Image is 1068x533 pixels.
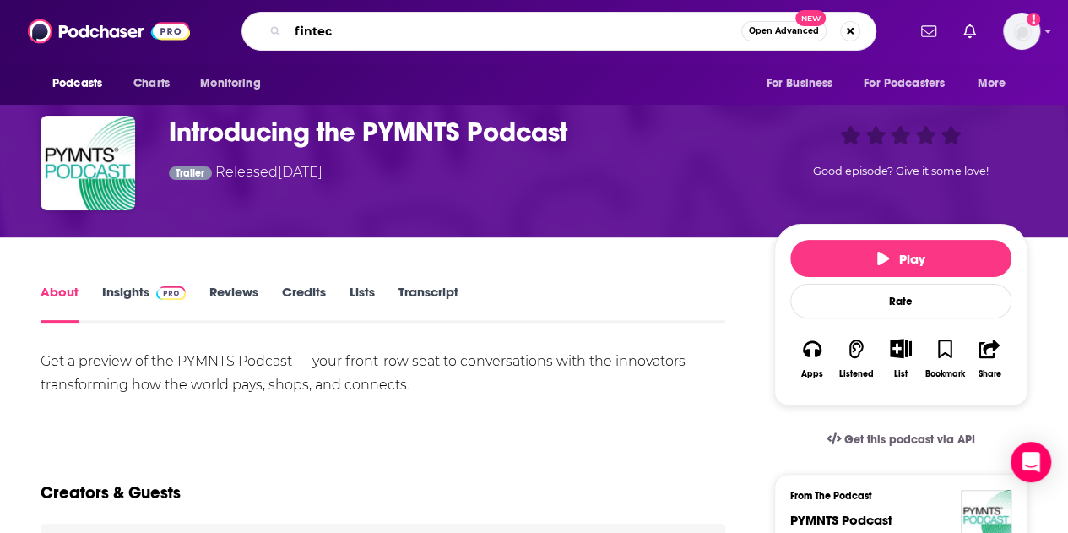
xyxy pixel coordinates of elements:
div: Open Intercom Messenger [1011,442,1051,482]
div: Released [DATE] [169,162,323,185]
h1: Introducing the PYMNTS Podcast [169,116,747,149]
div: Get a preview of the PYMNTS Podcast — your front-row seat to conversations with the innovators tr... [41,350,725,397]
h2: Creators & Guests [41,482,181,503]
span: For Business [766,72,832,95]
span: For Podcasters [864,72,945,95]
span: Good episode? Give it some love! [813,165,989,177]
a: Show notifications dropdown [914,17,943,46]
img: Introducing the PYMNTS Podcast [41,116,135,210]
a: Transcript [398,284,458,323]
span: Podcasts [52,72,102,95]
svg: Add a profile image [1027,13,1040,26]
button: Open AdvancedNew [741,21,827,41]
button: open menu [188,68,282,100]
input: Search podcasts, credits, & more... [288,18,741,45]
span: Charts [133,72,170,95]
button: open menu [966,68,1027,100]
span: Trailer [176,168,204,178]
img: Podchaser Pro [156,286,186,300]
a: Credits [282,284,326,323]
a: InsightsPodchaser Pro [102,284,186,323]
a: PYMNTS Podcast [790,512,892,528]
div: List [894,368,908,379]
button: Bookmark [923,328,967,389]
div: Apps [801,369,823,379]
button: open menu [41,68,124,100]
span: Logged in as emilyjherman [1003,13,1040,50]
div: Listened [839,369,874,379]
button: Listened [834,328,878,389]
div: Search podcasts, credits, & more... [241,12,876,51]
a: Reviews [209,284,258,323]
button: Play [790,240,1011,277]
div: Bookmark [925,369,965,379]
img: User Profile [1003,13,1040,50]
span: Get this podcast via API [844,432,975,447]
a: Lists [350,284,375,323]
div: Rate [790,284,1011,318]
a: Show notifications dropdown [957,17,983,46]
span: More [978,72,1006,95]
span: New [795,10,826,26]
a: Charts [122,68,180,100]
a: Get this podcast via API [813,419,989,460]
button: Show profile menu [1003,13,1040,50]
button: Show More Button [883,339,918,357]
a: About [41,284,79,323]
div: Show More ButtonList [879,328,923,389]
h3: From The Podcast [790,490,998,502]
img: Podchaser - Follow, Share and Rate Podcasts [28,15,190,47]
span: Play [877,251,925,267]
button: open menu [853,68,969,100]
div: Share [978,369,1000,379]
button: open menu [754,68,854,100]
span: Open Advanced [749,27,819,35]
button: Apps [790,328,834,389]
button: Share [968,328,1011,389]
span: Monitoring [200,72,260,95]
